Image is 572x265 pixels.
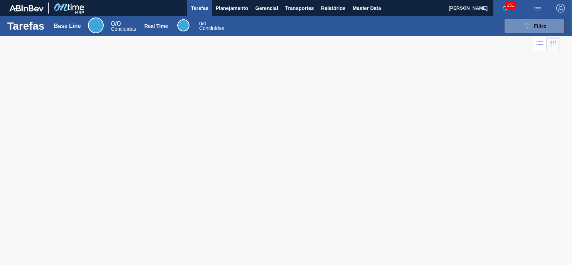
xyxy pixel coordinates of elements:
span: Filtro [534,23,547,29]
div: Real Time [177,19,189,31]
div: Base Line [88,17,104,33]
h1: Tarefas [7,22,45,30]
div: Real Time [144,23,168,29]
span: / 0 [199,21,206,26]
span: Gerencial [255,4,278,12]
span: Planejamento [216,4,248,12]
span: Relatórios [321,4,345,12]
span: Concluídas [199,25,224,31]
span: 151 [506,1,516,9]
span: / 0 [111,20,121,27]
img: Logout [556,4,565,12]
span: Transportes [285,4,314,12]
span: Master Data [352,4,381,12]
button: Filtro [504,19,565,33]
div: Base Line [111,21,136,31]
span: Tarefas [191,4,208,12]
span: Concluídas [111,26,136,32]
img: userActions [533,4,542,12]
span: 0 [111,20,115,27]
div: Real Time [199,21,224,31]
span: 0 [199,21,202,26]
img: TNhmsLtSVTkK8tSr43FrP2fwEKptu5GPRR3wAAAABJRU5ErkJggg== [9,5,44,11]
button: Notificações [493,3,516,13]
div: Base Line [54,23,81,29]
